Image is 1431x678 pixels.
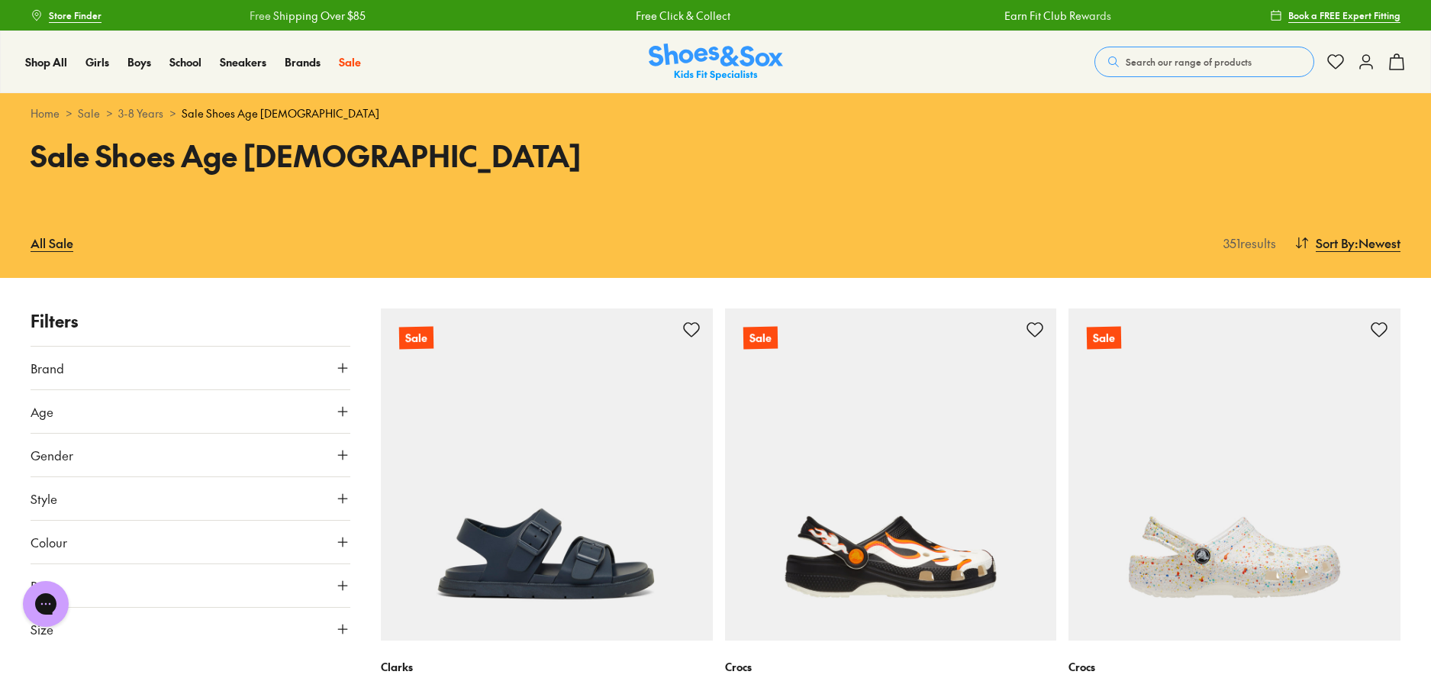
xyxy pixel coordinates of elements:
[31,477,350,520] button: Style
[25,54,67,70] a: Shop All
[339,54,361,69] span: Sale
[31,134,698,177] h1: Sale Shoes Age [DEMOGRAPHIC_DATA]
[85,54,109,70] a: Girls
[1316,234,1355,252] span: Sort By
[381,308,713,641] a: Sale
[31,446,73,464] span: Gender
[285,54,321,70] a: Brands
[127,54,151,69] span: Boys
[220,54,266,69] span: Sneakers
[1270,2,1400,29] a: Book a FREE Expert Fitting
[169,54,201,70] a: School
[725,308,1057,641] a: Sale
[31,402,53,421] span: Age
[31,533,67,551] span: Colour
[1087,327,1121,350] p: Sale
[182,105,379,121] span: Sale Shoes Age [DEMOGRAPHIC_DATA]
[118,105,163,121] a: 3-8 Years
[31,308,350,334] p: Filters
[1294,226,1400,260] button: Sort By:Newest
[31,489,57,508] span: Style
[725,659,1057,675] p: Crocs
[1217,234,1276,252] p: 351 results
[31,608,350,651] button: Size
[399,327,433,350] p: Sale
[25,54,67,69] span: Shop All
[31,2,102,29] a: Store Finder
[220,54,266,70] a: Sneakers
[31,521,350,563] button: Colour
[1068,308,1400,641] a: Sale
[1094,47,1314,77] button: Search our range of products
[31,434,350,476] button: Gender
[1288,8,1400,22] span: Book a FREE Expert Fitting
[285,54,321,69] span: Brands
[49,8,102,22] span: Store Finder
[31,347,350,389] button: Brand
[31,564,350,607] button: Price
[85,54,109,69] span: Girls
[31,226,73,260] a: All Sale
[649,44,783,81] a: Shoes & Sox
[31,359,64,377] span: Brand
[247,8,363,24] a: Free Shipping Over $85
[31,105,1400,121] div: > > >
[1126,55,1252,69] span: Search our range of products
[127,54,151,70] a: Boys
[1001,8,1108,24] a: Earn Fit Club Rewards
[743,327,777,350] p: Sale
[339,54,361,70] a: Sale
[31,105,60,121] a: Home
[31,390,350,433] button: Age
[649,44,783,81] img: SNS_Logo_Responsive.svg
[169,54,201,69] span: School
[632,8,727,24] a: Free Click & Collect
[1068,659,1400,675] p: Crocs
[78,105,100,121] a: Sale
[1355,234,1400,252] span: : Newest
[381,659,713,675] p: Clarks
[15,576,76,632] iframe: Gorgias live chat messenger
